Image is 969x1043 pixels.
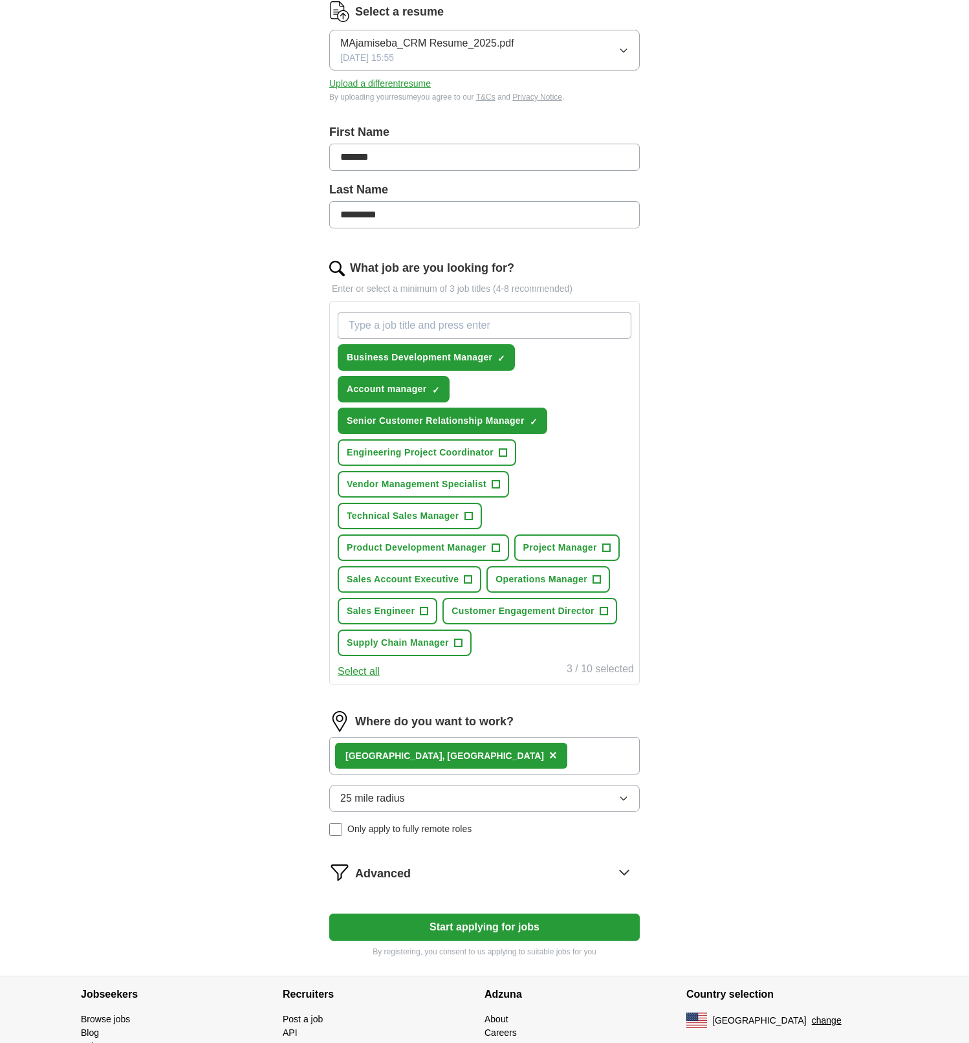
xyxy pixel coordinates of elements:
[340,36,514,51] span: MAjamiseba_CRM Resume_2025.pdf
[355,3,444,21] label: Select a resume
[347,509,459,523] span: Technical Sales Manager
[432,385,440,395] span: ✓
[338,439,516,466] button: Engineering Project Coordinator
[350,259,514,277] label: What job are you looking for?
[812,1014,842,1027] button: change
[338,503,482,529] button: Technical Sales Manager
[530,417,538,427] span: ✓
[329,261,345,276] img: search.png
[329,282,640,296] p: Enter or select a minimum of 3 job titles (4-8 recommended)
[329,823,342,836] input: Only apply to fully remote roles
[484,1014,508,1024] a: About
[523,541,597,554] span: Project Manager
[338,664,380,679] button: Select all
[476,93,495,102] a: T&Cs
[347,446,494,459] span: Engineering Project Coordinator
[486,566,610,593] button: Operations Manager
[512,93,562,102] a: Privacy Notice
[549,748,557,762] span: ×
[347,604,415,618] span: Sales Engineer
[452,604,594,618] span: Customer Engagement Director
[347,414,525,428] span: Senior Customer Relationship Manager
[338,566,481,593] button: Sales Account Executive
[338,471,509,498] button: Vendor Management Specialist
[329,181,640,199] label: Last Name
[347,382,427,396] span: Account manager
[514,534,620,561] button: Project Manager
[329,946,640,958] p: By registering, you consent to us applying to suitable jobs for you
[347,573,459,586] span: Sales Account Executive
[355,865,411,883] span: Advanced
[567,661,634,679] div: 3 / 10 selected
[345,751,442,761] strong: [GEOGRAPHIC_DATA]
[329,914,640,941] button: Start applying for jobs
[329,862,350,883] img: filter
[338,534,509,561] button: Product Development Manager
[495,573,587,586] span: Operations Manager
[442,598,617,624] button: Customer Engagement Director
[329,77,431,91] button: Upload a differentresume
[347,541,486,554] span: Product Development Manager
[347,822,472,836] span: Only apply to fully remote roles
[329,711,350,732] img: location.png
[338,408,547,434] button: Senior Customer Relationship Manager✓
[329,91,640,103] div: By uploading your resume you agree to our and .
[347,636,449,650] span: Supply Chain Manager
[686,976,888,1013] h4: Country selection
[355,713,514,730] label: Where do you want to work?
[347,351,492,364] span: Business Development Manager
[340,791,405,806] span: 25 mile radius
[283,1027,298,1038] a: API
[81,1014,130,1024] a: Browse jobs
[549,746,557,765] button: ×
[329,785,640,812] button: 25 mile radius
[712,1014,807,1027] span: [GEOGRAPHIC_DATA]
[338,630,472,656] button: Supply Chain Manager
[338,598,437,624] button: Sales Engineer
[347,478,486,491] span: Vendor Management Specialist
[81,1027,99,1038] a: Blog
[338,376,450,402] button: Account manager✓
[283,1014,323,1024] a: Post a job
[484,1027,517,1038] a: Careers
[497,353,505,364] span: ✓
[329,30,640,71] button: MAjamiseba_CRM Resume_2025.pdf[DATE] 15:55
[686,1013,707,1028] img: US flag
[329,124,640,141] label: First Name
[338,312,631,339] input: Type a job title and press enter
[345,749,544,763] div: , [GEOGRAPHIC_DATA]
[338,344,515,371] button: Business Development Manager✓
[329,1,350,22] img: CV Icon
[340,51,394,65] span: [DATE] 15:55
